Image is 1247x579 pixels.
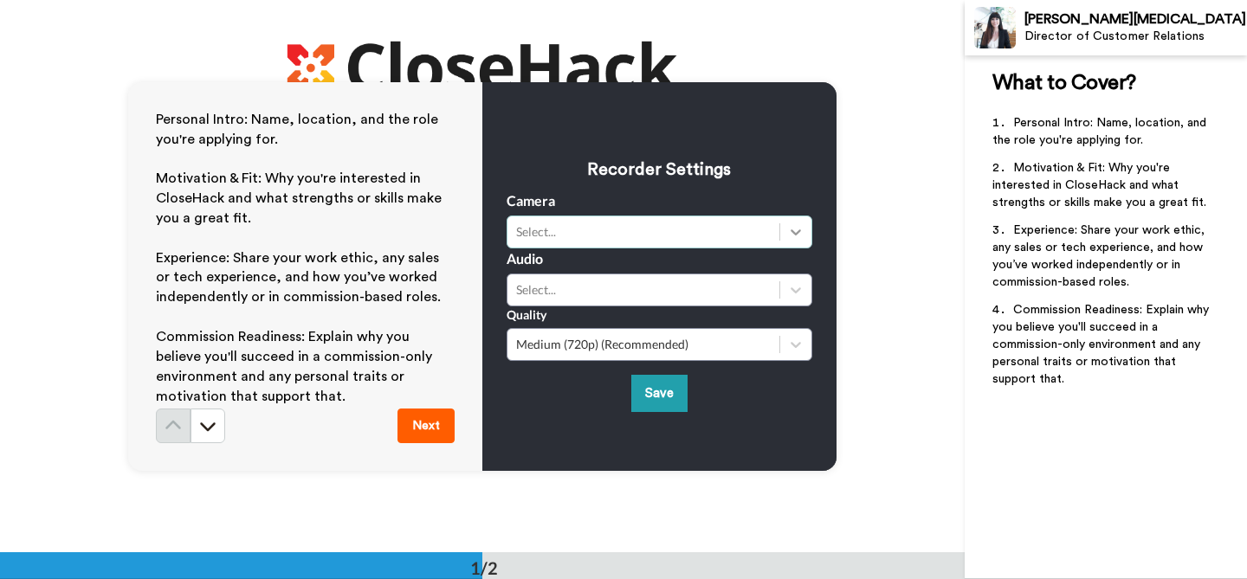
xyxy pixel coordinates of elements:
[1024,11,1246,28] div: [PERSON_NAME][MEDICAL_DATA]
[631,375,688,412] button: Save
[507,248,543,269] label: Audio
[156,113,442,146] span: Personal Intro: Name, location, and the role you're applying for.
[992,224,1208,288] span: Experience: Share your work ethic, any sales or tech experience, and how you’ve worked independen...
[992,304,1212,385] span: Commission Readiness: Explain why you believe you'll succeed in a commission-only environment and...
[397,409,455,443] button: Next
[992,73,1136,93] span: What to Cover?
[516,223,771,241] div: Select...
[516,336,771,353] div: Medium (720p) (Recommended)
[156,171,445,225] span: Motivation & Fit: Why you're interested in CloseHack and what strengths or skills make you a grea...
[507,158,812,182] h3: Recorder Settings
[156,330,436,403] span: Commission Readiness: Explain why you believe you'll succeed in a commission-only environment and...
[1024,29,1246,44] div: Director of Customer Relations
[507,306,546,324] label: Quality
[992,117,1210,146] span: Personal Intro: Name, location, and the role you're applying for.
[507,190,555,211] label: Camera
[974,7,1016,48] img: Profile Image
[992,162,1206,209] span: Motivation & Fit: Why you're interested in CloseHack and what strengths or skills make you a grea...
[516,281,771,299] div: Select...
[156,251,443,305] span: Experience: Share your work ethic, any sales or tech experience, and how you’ve worked independen...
